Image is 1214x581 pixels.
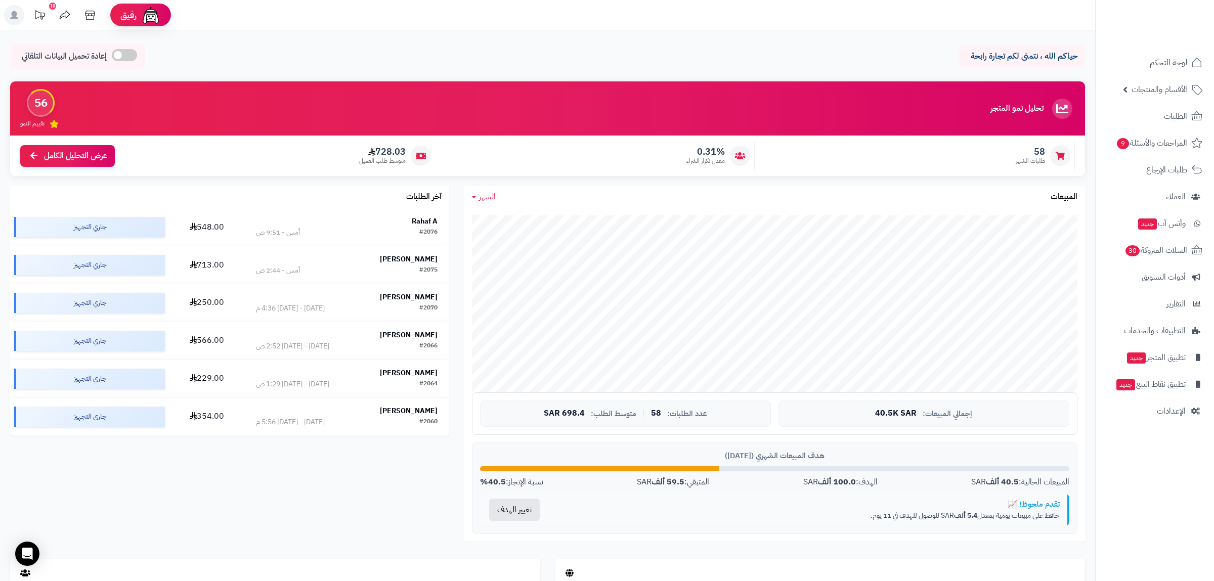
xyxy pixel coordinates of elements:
a: وآتس آبجديد [1102,211,1208,236]
div: #2066 [419,341,438,351]
strong: Rahaf A [412,216,438,227]
h3: المبيعات [1051,193,1077,202]
span: إعادة تحميل البيانات التلقائي [22,51,107,62]
div: جاري التجهيز [14,255,165,275]
div: الهدف: SAR [803,476,878,488]
strong: 59.5 ألف [652,476,684,488]
td: 713.00 [169,246,245,284]
span: الأقسام والمنتجات [1132,82,1187,97]
span: لوحة التحكم [1150,56,1187,70]
a: التقارير [1102,292,1208,316]
span: الإعدادات [1157,404,1186,418]
div: أمس - 9:51 ص [256,228,300,238]
span: 58 [651,409,661,418]
span: جديد [1138,218,1157,230]
span: معدل تكرار الشراء [686,157,725,165]
span: التقارير [1166,297,1186,311]
p: حافظ على مبيعات يومية بمعدل SAR للوصول للهدف في 11 يوم. [556,511,1060,521]
span: متوسط الطلب: [591,410,636,418]
a: عرض التحليل الكامل [20,145,115,167]
h3: تحليل نمو المتجر [990,104,1044,113]
a: لوحة التحكم [1102,51,1208,75]
div: #2060 [419,417,438,427]
span: عرض التحليل الكامل [44,150,107,162]
div: جاري التجهيز [14,217,165,237]
td: 566.00 [169,322,245,360]
div: #2070 [419,303,438,314]
a: أدوات التسويق [1102,265,1208,289]
td: 229.00 [169,360,245,397]
td: 548.00 [169,208,245,246]
div: تقدم ملحوظ! 📈 [556,499,1060,510]
span: 30 [1125,245,1140,256]
div: [DATE] - [DATE] 4:36 م [256,303,325,314]
div: هدف المبيعات الشهري ([DATE]) [480,451,1069,461]
span: تطبيق المتجر [1126,350,1186,365]
strong: [PERSON_NAME] [380,368,438,378]
span: 0.31% [686,146,725,157]
span: تقييم النمو [20,119,45,128]
td: 250.00 [169,284,245,322]
span: السلات المتروكة [1124,243,1187,257]
div: جاري التجهيز [14,293,165,313]
div: 10 [49,3,56,10]
a: التطبيقات والخدمات [1102,319,1208,343]
a: الشهر [472,191,496,203]
span: العملاء [1166,190,1186,204]
div: المتبقي: SAR [637,476,709,488]
span: عدد الطلبات: [667,410,707,418]
span: طلبات الإرجاع [1146,163,1187,177]
a: طلبات الإرجاع [1102,158,1208,182]
a: الإعدادات [1102,399,1208,423]
div: #2064 [419,379,438,389]
div: أمس - 2:44 ص [256,265,300,276]
div: [DATE] - [DATE] 1:29 ص [256,379,329,389]
strong: 40.5 ألف [986,476,1019,488]
span: 40.5K SAR [875,409,917,418]
span: الطلبات [1164,109,1187,123]
span: 58 [1016,146,1045,157]
div: [DATE] - [DATE] 2:52 ص [256,341,329,351]
strong: 5.4 ألف [954,510,977,521]
span: جديد [1127,352,1146,364]
span: تطبيق نقاط البيع [1115,377,1186,391]
button: تغيير الهدف [489,499,540,521]
a: المراجعات والأسئلة9 [1102,131,1208,155]
span: المراجعات والأسئلة [1116,136,1187,150]
span: الشهر [479,191,496,203]
div: جاري التجهيز [14,331,165,351]
strong: 100.0 ألف [818,476,856,488]
a: تطبيق نقاط البيعجديد [1102,372,1208,396]
a: الطلبات [1102,104,1208,128]
span: وآتس آب [1137,216,1186,231]
div: نسبة الإنجاز: [480,476,543,488]
div: Open Intercom Messenger [15,542,39,566]
span: جديد [1116,379,1135,390]
div: #2075 [419,265,438,276]
span: التطبيقات والخدمات [1124,324,1186,338]
div: جاري التجهيز [14,407,165,427]
img: ai-face.png [141,5,161,25]
td: 354.00 [169,398,245,435]
span: أدوات التسويق [1142,270,1186,284]
strong: [PERSON_NAME] [380,292,438,302]
strong: [PERSON_NAME] [380,254,438,264]
div: جاري التجهيز [14,369,165,389]
a: تحديثات المنصة [27,5,52,28]
span: 698.4 SAR [544,409,585,418]
span: إجمالي المبيعات: [923,410,972,418]
strong: [PERSON_NAME] [380,406,438,416]
strong: [PERSON_NAME] [380,330,438,340]
span: 728.03 [359,146,406,157]
div: المبيعات الحالية: SAR [971,476,1069,488]
a: العملاء [1102,185,1208,209]
a: السلات المتروكة30 [1102,238,1208,262]
span: متوسط طلب العميل [359,157,406,165]
strong: 40.5% [480,476,506,488]
span: رفيق [120,9,137,21]
div: #2076 [419,228,438,238]
span: 9 [1117,138,1129,149]
div: [DATE] - [DATE] 5:56 م [256,417,325,427]
a: تطبيق المتجرجديد [1102,345,1208,370]
p: حياكم الله ، نتمنى لكم تجارة رابحة [966,51,1077,62]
